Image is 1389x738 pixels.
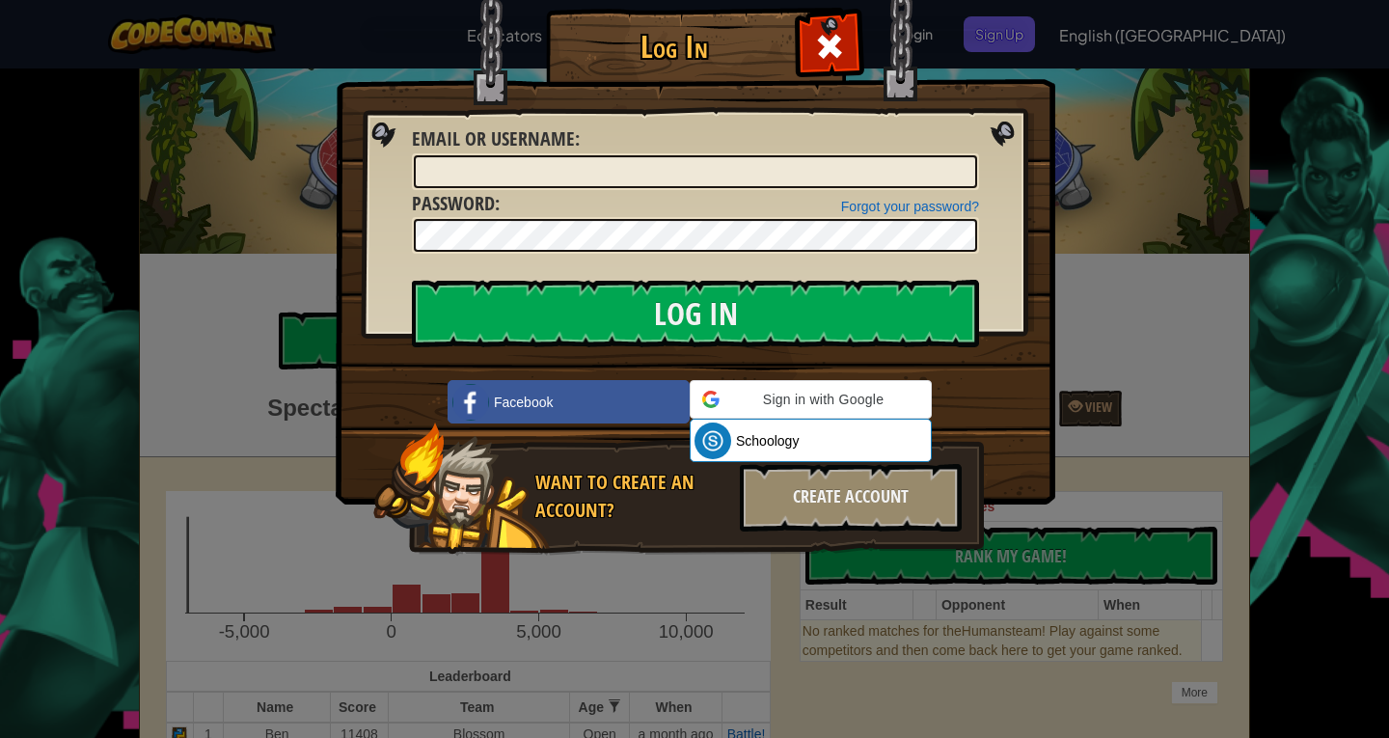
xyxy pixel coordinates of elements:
[412,190,500,218] label: :
[736,431,799,451] span: Schoology
[551,30,797,64] h1: Log In
[412,280,979,347] input: Log In
[690,380,932,419] div: Sign in with Google
[452,384,489,421] img: facebook_small.png
[841,199,979,214] a: Forgot your password?
[494,393,553,412] span: Facebook
[694,423,731,459] img: schoology.png
[740,464,962,532] div: Create Account
[535,469,728,524] div: Want to create an account?
[727,390,919,409] span: Sign in with Google
[412,125,575,151] span: Email or Username
[412,125,580,153] label: :
[412,190,495,216] span: Password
